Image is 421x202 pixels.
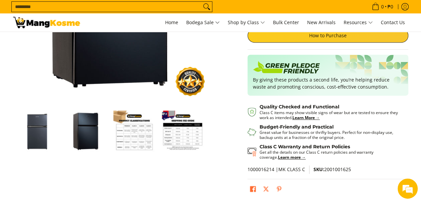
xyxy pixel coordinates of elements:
[248,29,408,43] a: How to Purchase
[39,59,92,127] span: We're online!
[313,166,351,172] span: 2001001625
[307,19,336,26] span: New Arrivals
[292,115,320,120] a: Learn More →
[110,3,126,19] div: Minimize live chat window
[260,104,339,110] strong: Quality Checked and Functional
[260,150,402,160] p: Get all the details on our Class C return policies and warranty coverage.
[340,13,376,32] a: Resources
[253,76,403,90] p: By giving these products a second life, you’re helping reduce waste and promoting conscious, cost...
[261,184,271,196] a: Post on X
[270,13,302,32] a: Bulk Center
[380,4,385,9] span: 0
[260,110,402,120] p: Class C items may show visible signs of wear but are tested to ensure they work as intended.
[228,18,265,27] span: Shop by Class
[3,133,128,156] textarea: Type your message and hit 'Enter'
[313,166,324,172] span: SKU:
[253,60,320,76] img: Badge sustainability green pledge friendly
[162,13,182,32] a: Home
[165,19,178,26] span: Home
[248,184,258,196] a: Share on Facebook
[186,18,220,27] span: Bodega Sale
[377,13,408,32] a: Contact Us
[274,184,284,196] a: Pin on Pinterest
[248,166,305,172] span: 1000016214 |MK CLASS C
[260,130,402,140] p: Great value for businesses or thrifty buyers. Perfect for non-display use, backup units at a frac...
[260,124,334,130] strong: Budget-Friendly and Practical
[304,13,339,32] a: New Arrivals
[87,13,408,32] nav: Main Menu
[201,2,212,12] button: Search
[278,154,306,160] a: Learn more →
[370,3,395,10] span: •
[273,19,299,26] span: Bulk Center
[381,19,405,26] span: Contact Us
[260,144,350,150] strong: Class C Warranty and Return Policies
[224,13,268,32] a: Shop by Class
[114,110,155,152] img: Condura 3.1 Cu. Ft .Two Door, Manual Defrost, Personal Refrigerator, Black Glass, CPR90TD (Class ...
[183,13,223,32] a: Bodega Sale
[162,110,204,152] img: Condura 3.1 Cu. Ft .Two Door, Manual Defrost, Personal Refrigerator, Black Glass, CPR90TD (Class ...
[344,18,373,27] span: Resources
[13,17,80,28] img: UNTIL SUPPLIES LAST: Condura 2-Door Personal (Class C) l Mang Kosme
[35,38,113,46] div: Chat with us now
[65,110,107,152] img: Condura 3.1 Cu. Ft .Two Door, Manual Defrost, Personal Refrigerator, Black Glass, CPR90TD (Class ...
[16,110,58,152] img: condura-3.1-cubic-feet-refrigerator-class-c-full-view-mang-kosme
[387,4,394,9] span: ₱0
